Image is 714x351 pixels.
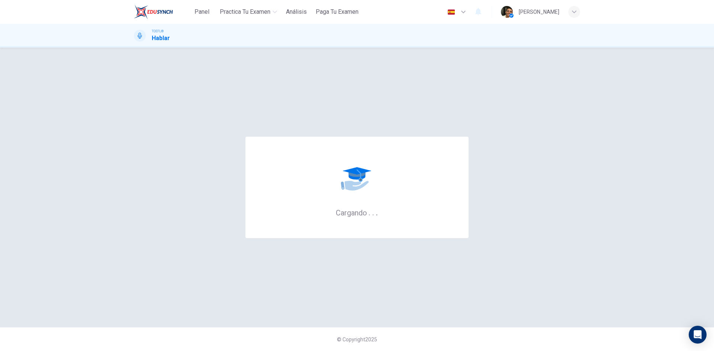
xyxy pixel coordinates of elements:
[134,4,173,19] img: EduSynch logo
[501,6,513,18] img: Profile picture
[217,5,280,19] button: Practica tu examen
[190,5,214,19] button: Panel
[336,208,378,217] h6: Cargando
[368,206,371,218] h6: .
[689,326,707,344] div: Open Intercom Messenger
[286,7,307,16] span: Análisis
[372,206,374,218] h6: .
[283,5,310,19] button: Análisis
[447,9,456,15] img: es
[313,5,361,19] button: Paga Tu Examen
[519,7,559,16] div: [PERSON_NAME]
[152,29,164,34] span: TOEFL®
[134,4,190,19] a: EduSynch logo
[220,7,270,16] span: Practica tu examen
[316,7,358,16] span: Paga Tu Examen
[376,206,378,218] h6: .
[152,34,170,43] h1: Hablar
[337,337,377,342] span: © Copyright 2025
[194,7,209,16] span: Panel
